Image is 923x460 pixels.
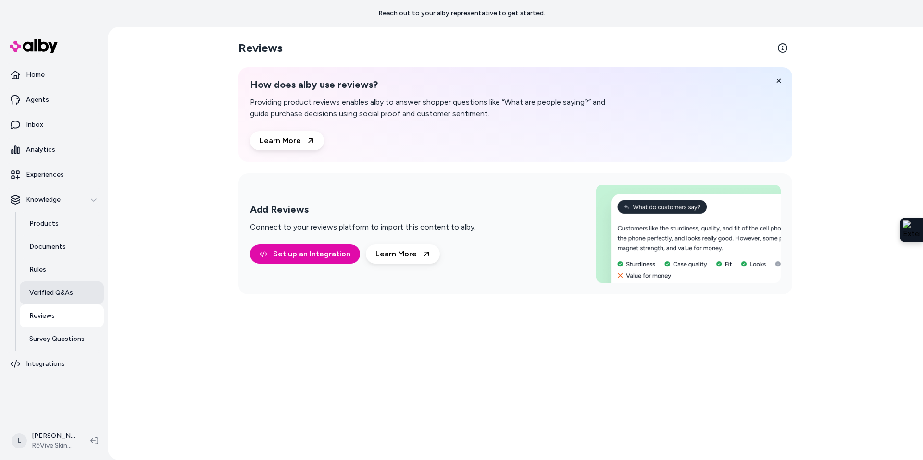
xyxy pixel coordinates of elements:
button: Knowledge [4,188,104,211]
p: Reviews [29,311,55,321]
p: Connect to your reviews platform to import this content to alby. [250,221,476,233]
p: Providing product reviews enables alby to answer shopper questions like “What are people saying?”... [250,97,619,120]
p: Documents [29,242,66,252]
h2: Reviews [238,40,283,56]
a: Learn More [366,244,440,264]
h2: Add Reviews [250,204,476,216]
a: Integrations [4,352,104,375]
p: Verified Q&As [29,288,73,298]
p: Analytics [26,145,55,155]
p: Reach out to your alby representative to get started. [378,9,545,18]
a: Survey Questions [20,327,104,351]
img: Extension Icon [903,220,920,240]
a: Analytics [4,138,104,161]
a: Products [20,212,104,235]
a: Set up an Integration [250,244,360,264]
a: Experiences [4,163,104,186]
a: Verified Q&As [20,281,104,304]
p: Knowledge [26,195,61,205]
p: Products [29,219,59,229]
a: Learn More [250,131,324,150]
span: RéVive Skincare [32,441,75,450]
img: alby Logo [10,39,58,53]
a: Reviews [20,304,104,327]
span: L [12,433,27,448]
button: L[PERSON_NAME]RéVive Skincare [6,425,83,456]
a: Agents [4,88,104,111]
a: Documents [20,235,104,258]
a: Home [4,63,104,86]
h2: How does alby use reviews? [250,79,619,91]
a: Rules [20,258,104,281]
p: Inbox [26,120,43,130]
p: [PERSON_NAME] [32,431,75,441]
a: Inbox [4,113,104,136]
p: Experiences [26,170,64,180]
p: Survey Questions [29,334,85,344]
p: Home [26,70,45,80]
p: Agents [26,95,49,105]
img: Add Reviews [596,185,781,283]
p: Integrations [26,359,65,369]
p: Rules [29,265,46,275]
